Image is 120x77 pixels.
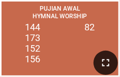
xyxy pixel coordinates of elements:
li: 82 [84,22,95,32]
span: Hymnal Worship [33,13,87,20]
li: 173 [25,32,41,43]
li: 152 [25,43,41,54]
li: 144 [25,22,41,32]
span: Pujian Awal [40,5,80,12]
